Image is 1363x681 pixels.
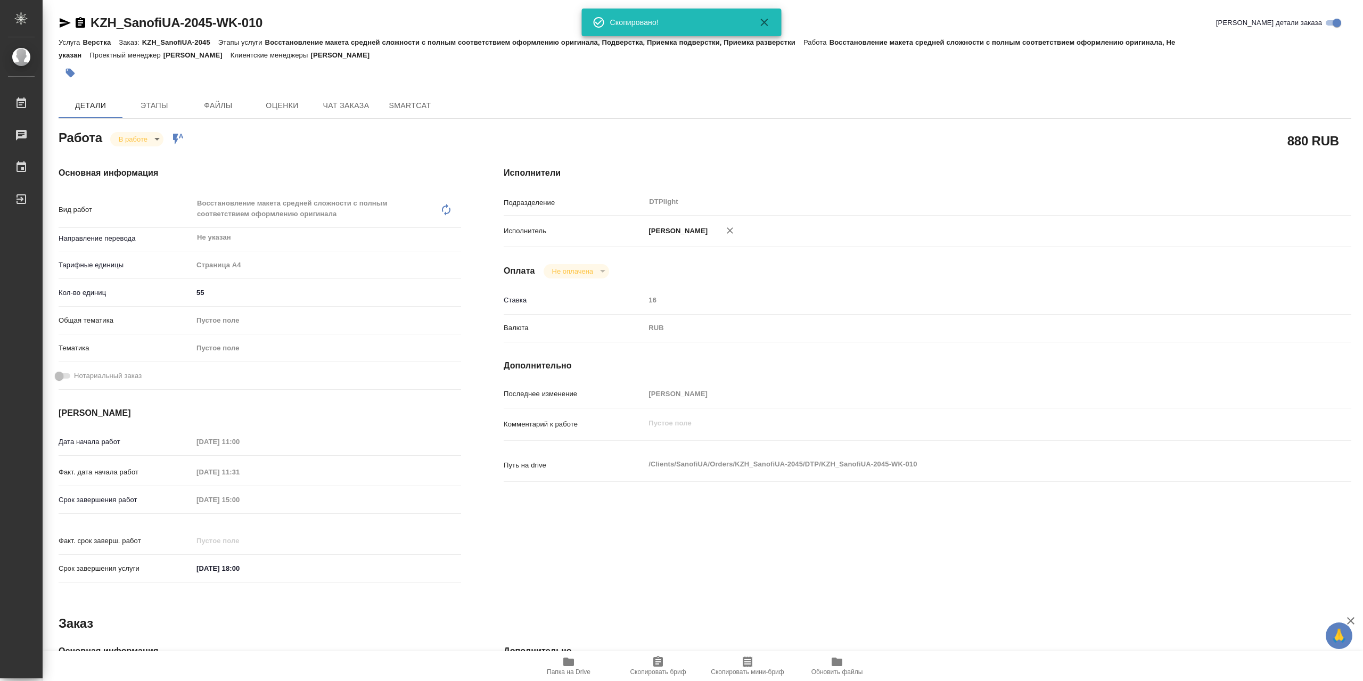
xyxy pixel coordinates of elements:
p: Направление перевода [59,233,193,244]
h4: Дополнительно [504,359,1351,372]
span: Скопировать мини-бриф [711,668,784,676]
button: Не оплачена [549,267,596,276]
div: В работе [110,132,163,146]
input: Пустое поле [193,464,286,480]
p: Ставка [504,295,645,306]
button: В работе [116,135,151,144]
h4: Дополнительно [504,645,1351,658]
div: Пустое поле [193,311,461,330]
button: Скопировать ссылку для ЯМессенджера [59,17,71,29]
p: [PERSON_NAME] [310,51,377,59]
span: Оценки [257,99,308,112]
p: Тематика [59,343,193,354]
p: Комментарий к работе [504,419,645,430]
a: KZH_SanofiUA-2045-WK-010 [91,15,262,30]
span: Обновить файлы [811,668,863,676]
div: Пустое поле [196,343,448,354]
span: Этапы [129,99,180,112]
p: Заказ: [119,38,142,46]
h4: Основная информация [59,167,461,179]
div: Пустое поле [193,339,461,357]
button: Обновить файлы [792,651,882,681]
button: Папка на Drive [524,651,613,681]
input: Пустое поле [645,386,1280,401]
div: RUB [645,319,1280,337]
p: Клиентские менеджеры [231,51,311,59]
button: Скопировать мини-бриф [703,651,792,681]
button: 🙏 [1326,622,1352,649]
div: Скопировано! [610,17,743,28]
input: ✎ Введи что-нибудь [193,561,286,576]
div: Страница А4 [193,256,461,274]
p: Этапы услуги [218,38,265,46]
h4: Исполнители [504,167,1351,179]
input: Пустое поле [193,434,286,449]
p: Факт. дата начала работ [59,467,193,478]
p: Вид работ [59,204,193,215]
h4: Оплата [504,265,535,277]
div: В работе [544,264,609,278]
p: Кол-во единиц [59,288,193,298]
button: Закрыть [752,16,777,29]
h2: Заказ [59,615,93,632]
input: Пустое поле [645,292,1280,308]
h4: [PERSON_NAME] [59,407,461,420]
p: Подразделение [504,198,645,208]
span: SmartCat [384,99,436,112]
p: Последнее изменение [504,389,645,399]
textarea: /Clients/SanofiUA/Orders/KZH_SanofiUA-2045/DTP/KZH_SanofiUA-2045-WK-010 [645,455,1280,473]
input: Пустое поле [193,533,286,548]
button: Скопировать бриф [613,651,703,681]
p: Исполнитель [504,226,645,236]
button: Добавить тэг [59,61,82,85]
p: Верстка [83,38,119,46]
p: Факт. срок заверш. работ [59,536,193,546]
p: Срок завершения услуги [59,563,193,574]
span: 🙏 [1330,625,1348,647]
p: [PERSON_NAME] [645,226,708,236]
span: Чат заказа [321,99,372,112]
p: Услуга [59,38,83,46]
h4: Основная информация [59,645,461,658]
p: Восстановление макета средней сложности с полным соответствием оформлению оригинала, Подверстка, ... [265,38,803,46]
p: Срок завершения работ [59,495,193,505]
div: Пустое поле [196,315,448,326]
input: Пустое поле [193,492,286,507]
h2: 880 RUB [1287,132,1339,150]
button: Удалить исполнителя [718,219,742,242]
p: Валюта [504,323,645,333]
p: Проектный менеджер [89,51,163,59]
p: Дата начала работ [59,437,193,447]
p: Работа [803,38,830,46]
span: Скопировать бриф [630,668,686,676]
p: Общая тематика [59,315,193,326]
p: Путь на drive [504,460,645,471]
span: [PERSON_NAME] детали заказа [1216,18,1322,28]
p: [PERSON_NAME] [163,51,231,59]
span: Папка на Drive [547,668,590,676]
button: Скопировать ссылку [74,17,87,29]
span: Детали [65,99,116,112]
p: KZH_SanofiUA-2045 [142,38,218,46]
h2: Работа [59,127,102,146]
input: ✎ Введи что-нибудь [193,285,461,300]
span: Нотариальный заказ [74,371,142,381]
p: Тарифные единицы [59,260,193,270]
span: Файлы [193,99,244,112]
